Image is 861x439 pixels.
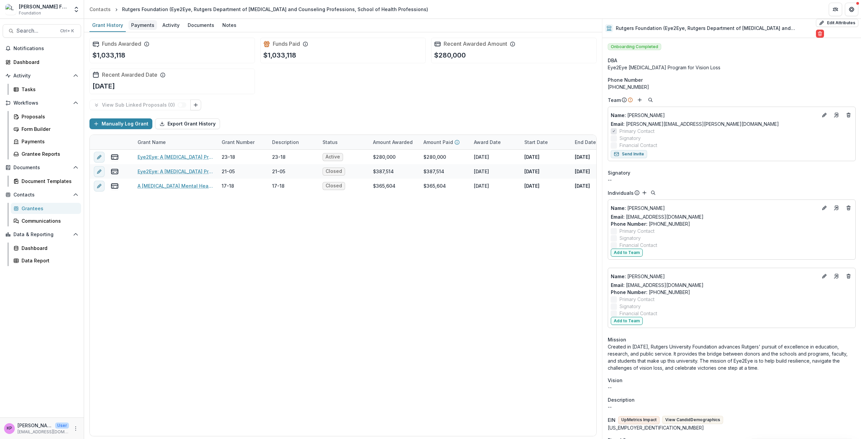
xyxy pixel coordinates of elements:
[19,3,69,10] div: [PERSON_NAME] Fund for the Blind
[11,215,81,226] a: Communications
[620,127,654,135] span: Primary Contact
[423,168,444,175] div: $387,514
[3,24,81,38] button: Search...
[13,100,70,106] span: Workflows
[611,289,647,295] span: Phone Number :
[155,118,220,129] button: Export Grant History
[13,59,76,66] div: Dashboard
[263,50,296,60] p: $1,033,118
[575,182,590,189] p: [DATE]
[55,423,69,429] p: User
[11,243,81,254] a: Dashboard
[160,20,182,30] div: Activity
[829,3,842,16] button: Partners
[326,169,342,174] span: Closed
[272,153,286,160] div: 23-18
[102,72,157,78] h2: Recent Awarded Date
[831,203,842,213] a: Go to contact
[11,203,81,214] a: Grantees
[571,135,621,149] div: End Date
[111,153,119,161] button: view-payments
[608,76,643,83] span: Phone Number
[268,135,319,149] div: Description
[17,429,69,435] p: [EMAIL_ADDRESS][DOMAIN_NAME]
[13,232,70,237] span: Data & Reporting
[444,41,507,47] h2: Recent Awarded Amount
[22,150,76,157] div: Grantee Reports
[845,204,853,212] button: Deletes
[474,153,489,160] div: [DATE]
[7,426,12,431] div: Khanh Phan
[831,110,842,120] a: Go to contact
[22,86,76,93] div: Tasks
[272,168,285,175] div: 21-05
[611,120,779,127] a: Email: [PERSON_NAME][EMAIL_ADDRESS][PERSON_NAME][DOMAIN_NAME]
[608,377,623,384] span: Vision
[620,142,657,149] span: Financial Contact
[611,221,647,227] span: Phone Number :
[190,100,201,110] button: Link Grants
[423,139,453,146] p: Amount Paid
[13,192,70,198] span: Contacts
[608,97,621,104] p: Team
[611,317,643,325] button: Add to Team
[423,153,446,160] div: $280,000
[474,182,489,189] div: [DATE]
[111,182,119,190] button: view-payments
[608,43,661,50] span: Onboarding Completed
[72,425,80,433] button: More
[434,50,466,60] p: $280,000
[22,138,76,145] div: Payments
[608,64,856,71] div: Eye2Eye [MEDICAL_DATA] Program for Vision Loss
[89,20,126,30] div: Grant History
[470,139,505,146] div: Award Date
[102,41,141,47] h2: Funds Awarded
[128,20,157,30] div: Payments
[326,183,342,189] span: Closed
[369,135,419,149] div: Amount Awarded
[3,229,81,240] button: Open Data & Reporting
[87,4,113,14] a: Contacts
[608,403,856,410] p: --
[611,112,818,119] p: [PERSON_NAME]
[89,6,111,13] div: Contacts
[89,100,191,110] button: View Sub Linked Proposals (0)
[11,148,81,159] a: Grantee Reports
[373,153,396,160] div: $280,000
[608,416,615,424] p: EIN
[89,19,126,32] a: Grant History
[222,168,235,175] div: 21-05
[820,204,828,212] button: Edit
[524,168,539,175] p: [DATE]
[3,189,81,200] button: Open Contacts
[5,4,16,15] img: Lavelle Fund for the Blind
[17,422,52,429] p: [PERSON_NAME]
[649,189,657,197] button: Search
[94,166,105,177] button: edit
[22,257,76,264] div: Data Report
[620,135,641,142] span: Signatory
[11,176,81,187] a: Document Templates
[611,273,626,279] span: Name :
[520,135,571,149] div: Start Date
[369,139,417,146] div: Amount Awarded
[22,125,76,133] div: Form Builder
[470,135,520,149] div: Award Date
[102,102,178,108] p: View Sub Linked Proposals ( 0 )
[11,84,81,95] a: Tasks
[845,111,853,119] button: Deletes
[611,220,853,227] p: [PHONE_NUMBER]
[620,227,654,234] span: Primary Contact
[92,50,125,60] p: $1,033,118
[419,135,470,149] div: Amount Paid
[620,310,657,317] span: Financial Contact
[820,111,828,119] button: Edit
[218,135,268,149] div: Grant Number
[611,249,643,257] button: Add to Team
[820,272,828,280] button: Edit
[608,384,856,391] p: --
[608,336,626,343] span: Mission
[220,19,239,32] a: Notes
[608,343,856,371] p: Created in [DATE], Rutgers University Foundation advances Rutgers' pursuit of excellence in educa...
